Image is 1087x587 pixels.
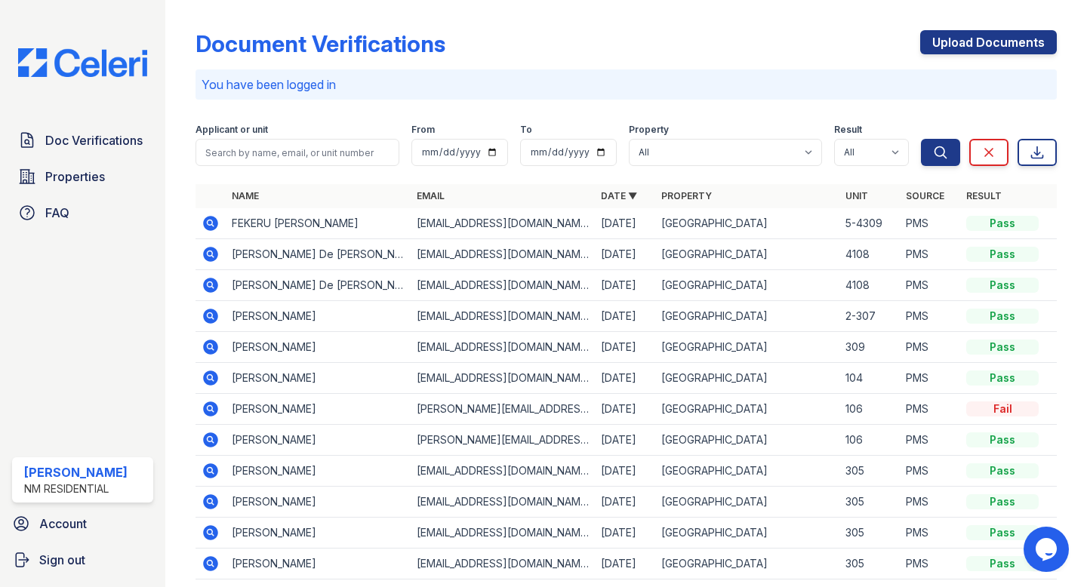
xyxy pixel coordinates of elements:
[226,301,410,332] td: [PERSON_NAME]
[411,456,595,487] td: [EMAIL_ADDRESS][DOMAIN_NAME]
[196,124,268,136] label: Applicant or unit
[966,309,1039,324] div: Pass
[655,270,839,301] td: [GEOGRAPHIC_DATA]
[966,247,1039,262] div: Pass
[966,463,1039,478] div: Pass
[966,370,1039,386] div: Pass
[661,190,712,201] a: Property
[966,278,1039,293] div: Pass
[900,487,960,518] td: PMS
[839,456,900,487] td: 305
[900,332,960,363] td: PMS
[595,549,655,579] td: [DATE]
[12,125,153,155] a: Doc Verifications
[595,425,655,456] td: [DATE]
[226,363,410,394] td: [PERSON_NAME]
[845,190,868,201] a: Unit
[601,190,637,201] a: Date ▼
[900,270,960,301] td: PMS
[411,549,595,579] td: [EMAIL_ADDRESS][DOMAIN_NAME]
[45,204,69,222] span: FAQ
[595,518,655,549] td: [DATE]
[226,208,410,239] td: FEKERU [PERSON_NAME]
[411,363,595,394] td: [EMAIL_ADDRESS][DOMAIN_NAME]
[411,124,435,136] label: From
[839,425,900,456] td: 106
[595,301,655,332] td: [DATE]
[906,190,944,201] a: Source
[595,332,655,363] td: [DATE]
[226,518,410,549] td: [PERSON_NAME]
[655,425,839,456] td: [GEOGRAPHIC_DATA]
[839,549,900,579] td: 305
[839,487,900,518] td: 305
[411,518,595,549] td: [EMAIL_ADDRESS][DOMAIN_NAME]
[966,432,1039,447] div: Pass
[411,425,595,456] td: [PERSON_NAME][EMAIL_ADDRESS][PERSON_NAME][DOMAIN_NAME]
[411,487,595,518] td: [EMAIL_ADDRESS][DOMAIN_NAME]
[655,301,839,332] td: [GEOGRAPHIC_DATA]
[226,549,410,579] td: [PERSON_NAME]
[966,216,1039,231] div: Pass
[411,301,595,332] td: [EMAIL_ADDRESS][DOMAIN_NAME]
[411,332,595,363] td: [EMAIL_ADDRESS][DOMAIN_NAME]
[900,208,960,239] td: PMS
[39,515,87,533] span: Account
[226,487,410,518] td: [PERSON_NAME]
[655,518,839,549] td: [GEOGRAPHIC_DATA]
[900,549,960,579] td: PMS
[966,494,1039,509] div: Pass
[966,556,1039,571] div: Pass
[595,456,655,487] td: [DATE]
[45,167,105,186] span: Properties
[839,301,900,332] td: 2-307
[411,239,595,270] td: [EMAIL_ADDRESS][DOMAIN_NAME]
[226,425,410,456] td: [PERSON_NAME]
[520,124,532,136] label: To
[839,208,900,239] td: 5-4309
[900,301,960,332] td: PMS
[900,239,960,270] td: PMS
[226,394,410,425] td: [PERSON_NAME]
[24,481,128,496] div: NM Residential
[39,551,85,569] span: Sign out
[966,525,1039,540] div: Pass
[595,363,655,394] td: [DATE]
[900,394,960,425] td: PMS
[655,239,839,270] td: [GEOGRAPHIC_DATA]
[196,30,445,57] div: Document Verifications
[1024,527,1072,572] iframe: chat widget
[655,208,839,239] td: [GEOGRAPHIC_DATA]
[655,549,839,579] td: [GEOGRAPHIC_DATA]
[6,545,159,575] a: Sign out
[839,363,900,394] td: 104
[12,198,153,228] a: FAQ
[900,518,960,549] td: PMS
[226,270,410,301] td: [PERSON_NAME] De [PERSON_NAME]
[655,456,839,487] td: [GEOGRAPHIC_DATA]
[411,270,595,301] td: [EMAIL_ADDRESS][DOMAIN_NAME]
[595,208,655,239] td: [DATE]
[232,190,259,201] a: Name
[839,332,900,363] td: 309
[24,463,128,481] div: [PERSON_NAME]
[839,518,900,549] td: 305
[629,124,669,136] label: Property
[839,270,900,301] td: 4108
[920,30,1057,54] a: Upload Documents
[595,487,655,518] td: [DATE]
[226,332,410,363] td: [PERSON_NAME]
[6,48,159,77] img: CE_Logo_Blue-a8612792a0a2168367f1c8372b55b34899dd931a85d93a1a3d3e32e68fde9ad4.png
[595,394,655,425] td: [DATE]
[411,208,595,239] td: [EMAIL_ADDRESS][DOMAIN_NAME]
[655,394,839,425] td: [GEOGRAPHIC_DATA]
[900,363,960,394] td: PMS
[839,394,900,425] td: 106
[45,131,143,149] span: Doc Verifications
[12,161,153,192] a: Properties
[226,456,410,487] td: [PERSON_NAME]
[839,239,900,270] td: 4108
[900,456,960,487] td: PMS
[655,363,839,394] td: [GEOGRAPHIC_DATA]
